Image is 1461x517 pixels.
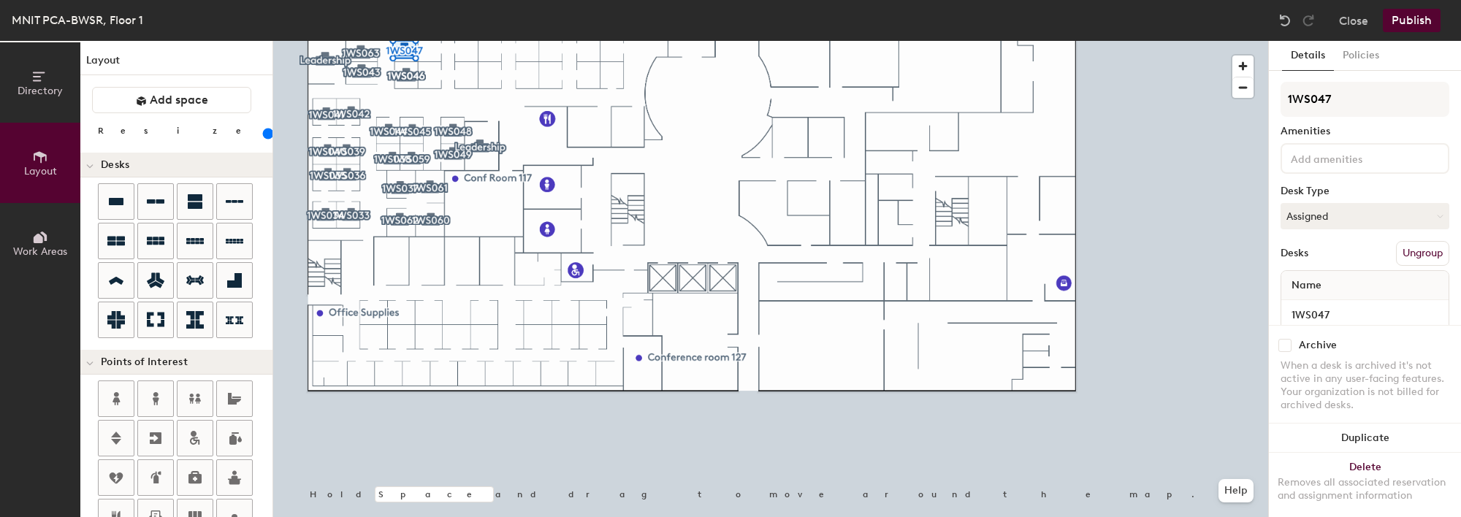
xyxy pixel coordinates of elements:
button: Ungroup [1396,241,1449,266]
button: Policies [1334,41,1388,71]
div: When a desk is archived it's not active in any user-facing features. Your organization is not bil... [1281,359,1449,412]
span: Directory [18,85,63,97]
input: Unnamed desk [1284,305,1446,325]
div: Resize [98,125,259,137]
button: Add space [92,87,251,113]
button: Help [1218,479,1254,502]
button: Assigned [1281,203,1449,229]
span: Add space [150,93,208,107]
img: Redo [1301,13,1316,28]
div: Desks [1281,248,1308,259]
div: Desk Type [1281,185,1449,197]
button: Duplicate [1269,424,1461,453]
div: Removes all associated reservation and assignment information [1278,476,1452,502]
button: Details [1282,41,1334,71]
img: Undo [1278,13,1292,28]
span: Name [1284,272,1329,299]
span: Desks [101,159,129,171]
span: Work Areas [13,245,67,258]
div: MNIT PCA-BWSR, Floor 1 [12,11,143,29]
button: Publish [1383,9,1441,32]
h1: Layout [80,53,272,75]
div: Amenities [1281,126,1449,137]
span: Points of Interest [101,356,188,368]
input: Add amenities [1288,149,1419,166]
div: Archive [1299,340,1337,351]
button: Close [1339,9,1368,32]
button: DeleteRemoves all associated reservation and assignment information [1269,453,1461,517]
span: Layout [24,165,57,177]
